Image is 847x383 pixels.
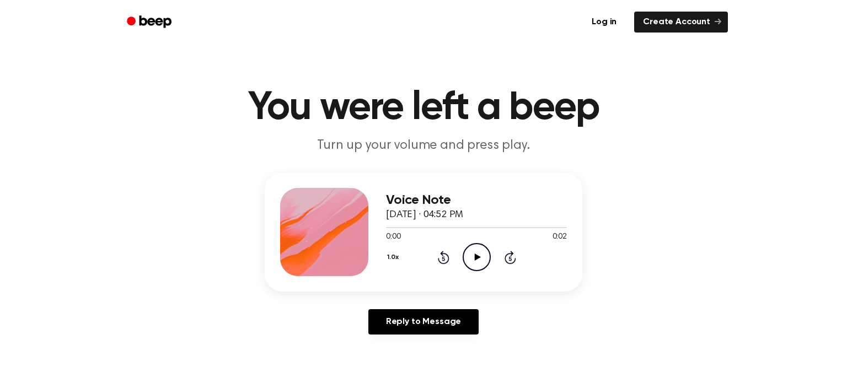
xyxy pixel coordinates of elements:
span: [DATE] · 04:52 PM [386,210,463,220]
span: 0:02 [553,231,567,243]
a: Create Account [634,12,728,33]
a: Beep [119,12,181,33]
a: Reply to Message [368,309,479,335]
button: 1.0x [386,248,403,267]
span: 0:00 [386,231,400,243]
h3: Voice Note [386,193,567,208]
h1: You were left a beep [141,88,706,128]
p: Turn up your volume and press play. [212,137,635,155]
a: Log in [581,9,628,35]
